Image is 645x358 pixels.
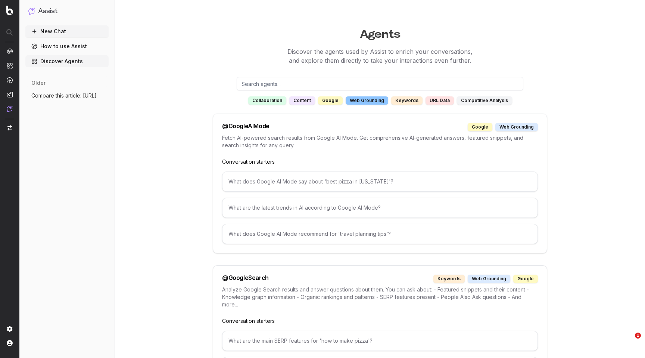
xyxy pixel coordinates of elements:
div: What are the latest trends in AI according to Google AI Mode? [222,198,538,218]
div: @ GoogleAIMode [222,123,269,131]
img: Assist [28,7,35,15]
div: content [289,96,315,105]
div: google [513,275,538,283]
p: Conversation starters [222,158,538,166]
img: Botify logo [6,6,13,15]
button: Assist [28,6,106,16]
h1: Agents [115,24,645,41]
div: web grounding [468,275,510,283]
p: Fetch AI-powered search results from Google AI Mode. Get comprehensive AI-generated answers, feat... [222,134,538,149]
div: What does Google AI Mode recommend for 'travel planning tips'? [222,224,538,244]
div: @ GoogleSearch [222,275,269,283]
h1: Assist [38,6,57,16]
div: web grounding [346,96,388,105]
span: 1 [635,333,641,339]
img: Assist [7,106,13,112]
button: Compare this article: [URL] [25,90,109,102]
span: older [31,79,46,87]
div: What are the main SERP features for 'how to make pizza'? [222,331,538,351]
a: How to use Assist [25,40,109,52]
div: google [318,96,343,105]
div: What does Google AI Mode say about 'best pizza in [US_STATE]'? [222,172,538,192]
div: competitive analysis [457,96,512,105]
input: Search agents... [237,77,523,90]
span: Compare this article: [URL] [31,92,97,99]
img: Setting [7,326,13,332]
img: My account [7,340,13,346]
a: Discover Agents [25,55,109,67]
img: Studio [7,92,13,98]
div: google [468,123,492,131]
div: keywords [391,96,423,105]
div: URL data [426,96,454,105]
p: Conversation starters [222,317,538,325]
button: New Chat [25,25,109,37]
div: web grounding [495,123,538,131]
img: Activation [7,77,13,83]
p: Discover the agents used by Assist to enrich your conversations, and explore them directly to tak... [115,47,645,65]
img: Analytics [7,48,13,54]
img: Intelligence [7,62,13,69]
img: Switch project [7,125,12,130]
p: Analyze Google Search results and answer questions about them. You can ask about: - Featured snip... [222,286,538,308]
div: collaboration [248,96,286,105]
iframe: Intercom live chat [620,333,638,351]
div: keywords [433,275,465,283]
